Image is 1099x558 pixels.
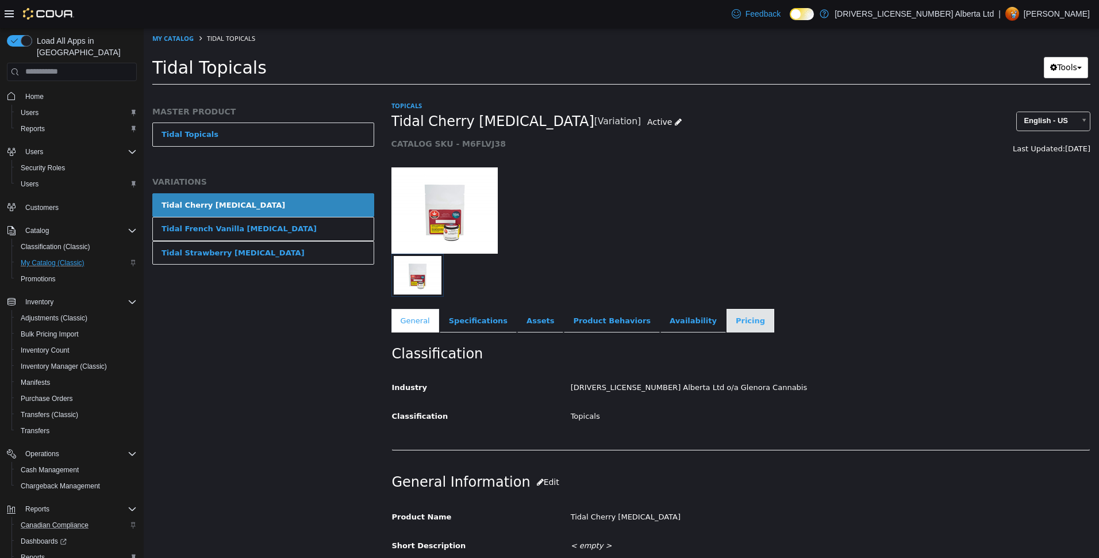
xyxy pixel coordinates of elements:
[16,343,74,357] a: Inventory Count
[873,84,931,102] span: English - US
[21,521,89,530] span: Canadian Compliance
[1005,7,1019,21] div: Chris Zimmerman
[21,502,137,516] span: Reports
[16,240,137,254] span: Classification (Classic)
[1024,7,1090,21] p: [PERSON_NAME]
[869,116,921,125] span: Last Updated:
[16,424,137,438] span: Transfers
[248,139,354,226] img: 150
[21,108,39,117] span: Users
[2,294,141,310] button: Inventory
[16,122,137,136] span: Reports
[21,465,79,475] span: Cash Management
[248,281,295,305] a: General
[248,513,322,522] span: Short Description
[21,124,45,133] span: Reports
[16,327,83,341] a: Bulk Pricing Import
[21,145,137,159] span: Users
[517,281,582,305] a: Availability
[21,346,70,355] span: Inventory Count
[25,505,49,514] span: Reports
[374,281,420,305] a: Assets
[11,326,141,342] button: Bulk Pricing Import
[418,479,955,499] div: Tidal Cherry [MEDICAL_DATA]
[21,295,137,309] span: Inventory
[21,90,48,104] a: Home
[16,106,137,120] span: Users
[11,462,141,478] button: Cash Management
[21,258,84,267] span: My Catalog (Classic)
[9,148,230,159] h5: VARIATIONS
[2,223,141,239] button: Catalog
[23,8,74,20] img: Cova
[248,73,278,82] a: Topicals
[2,144,141,160] button: Users
[21,378,50,387] span: Manifests
[21,481,100,491] span: Chargeback Management
[998,7,1001,21] p: |
[16,272,60,286] a: Promotions
[2,446,141,462] button: Operations
[2,199,141,216] button: Customers
[504,89,528,98] span: Active
[11,517,141,533] button: Canadian Compliance
[21,163,65,173] span: Security Roles
[25,226,49,235] span: Catalog
[11,121,141,137] button: Reports
[21,502,54,516] button: Reports
[16,479,137,493] span: Chargeback Management
[873,83,947,103] a: English - US
[21,179,39,189] span: Users
[21,314,87,323] span: Adjustments (Classic)
[9,78,230,89] h5: MASTER PRODUCT
[11,374,141,391] button: Manifests
[21,224,137,238] span: Catalog
[21,274,56,284] span: Promotions
[9,29,123,49] span: Tidal Topicals
[16,376,55,389] a: Manifests
[790,8,814,20] input: Dark Mode
[418,508,955,528] div: < empty >
[16,424,54,438] a: Transfers
[21,362,107,371] span: Inventory Manager (Classic)
[727,2,785,25] a: Feedback
[11,533,141,549] a: Dashboards
[418,379,955,399] div: Topicals
[16,360,137,373] span: Inventory Manager (Classic)
[21,145,48,159] button: Users
[9,6,50,14] a: My Catalog
[248,384,305,392] span: Classification
[921,116,947,125] span: [DATE]
[21,89,137,104] span: Home
[21,330,79,339] span: Bulk Pricing Import
[248,317,947,335] h2: Classification
[25,203,59,212] span: Customers
[21,224,53,238] button: Catalog
[11,271,141,287] button: Promotions
[11,358,141,374] button: Inventory Manager (Classic)
[2,501,141,517] button: Reports
[21,447,137,461] span: Operations
[11,423,141,439] button: Transfers
[387,444,422,465] button: Edit
[21,426,49,435] span: Transfers
[16,256,137,270] span: My Catalog (Classic)
[16,392,137,406] span: Purchase Orders
[63,6,112,14] span: Tidal Topicals
[248,85,451,102] span: Tidal Cherry [MEDICAL_DATA]
[25,92,44,101] span: Home
[16,311,92,325] a: Adjustments (Classic)
[16,177,137,191] span: Users
[16,360,112,373] a: Inventory Manager (Classic)
[21,447,64,461] button: Operations
[11,310,141,326] button: Adjustments (Classic)
[248,355,284,364] span: Industry
[11,176,141,192] button: Users
[16,272,137,286] span: Promotions
[16,392,78,406] a: Purchase Orders
[21,537,67,546] span: Dashboards
[16,534,137,548] span: Dashboards
[32,35,137,58] span: Load All Apps in [GEOGRAPHIC_DATA]
[296,281,373,305] a: Specifications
